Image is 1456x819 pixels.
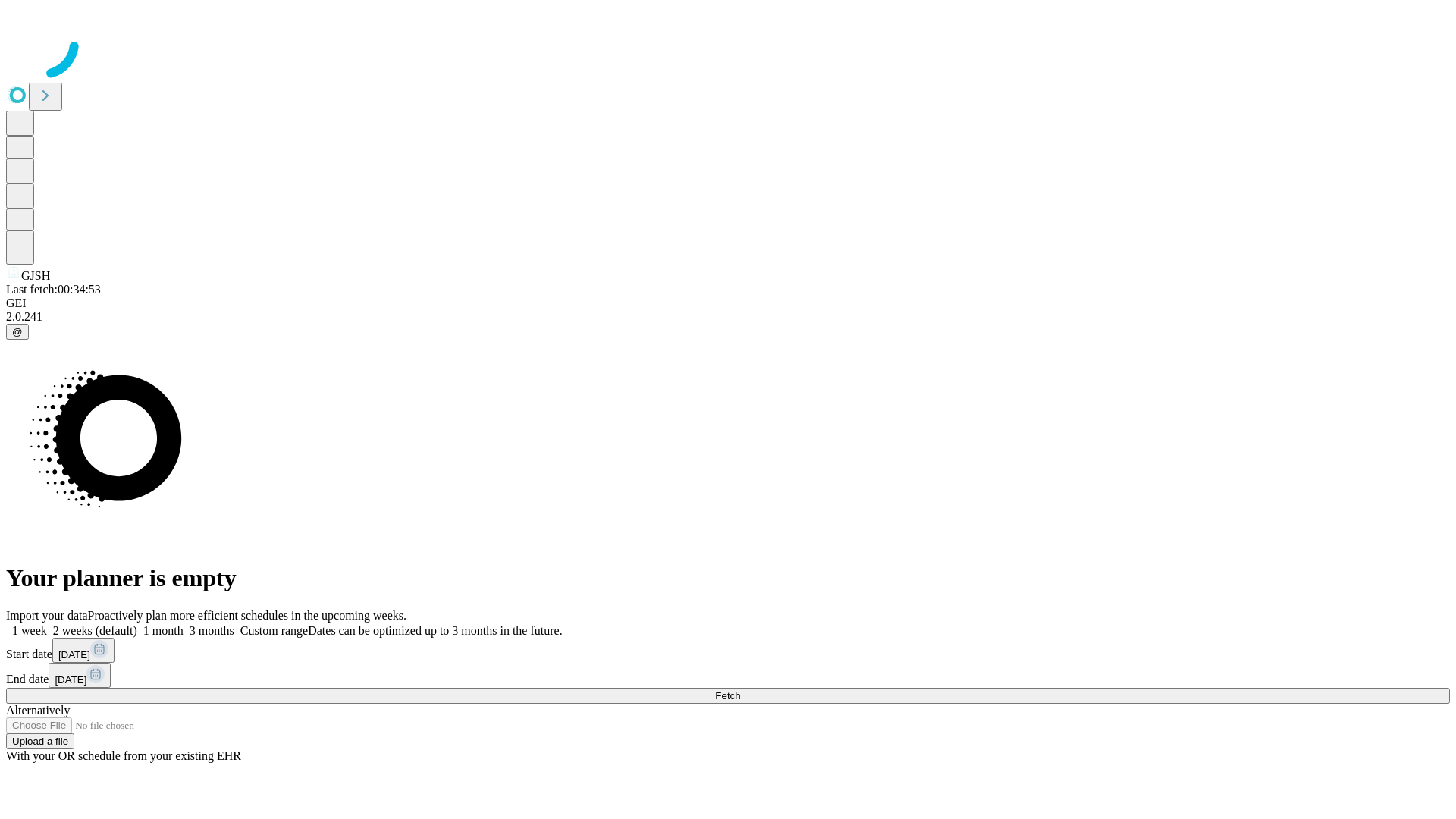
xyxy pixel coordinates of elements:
[21,269,50,282] span: GJSH
[52,638,115,663] button: [DATE]
[240,624,308,637] span: Custom range
[143,624,184,637] span: 1 month
[88,609,406,622] span: Proactively plan more efficient schedules in the upcoming weeks.
[12,326,23,337] span: @
[53,624,137,637] span: 2 weeks (default)
[49,663,111,688] button: [DATE]
[190,624,234,637] span: 3 months
[6,283,101,296] span: Last fetch: 00:34:53
[6,688,1450,704] button: Fetch
[6,310,1450,324] div: 2.0.241
[12,624,47,637] span: 1 week
[6,704,70,717] span: Alternatively
[6,663,1450,688] div: End date
[6,564,1450,592] h1: Your planner is empty
[6,297,1450,310] div: GEI
[6,733,74,749] button: Upload a file
[6,638,1450,663] div: Start date
[55,674,86,686] span: [DATE]
[6,749,241,762] span: With your OR schedule from your existing EHR
[6,324,29,340] button: @
[715,690,740,701] span: Fetch
[6,609,88,622] span: Import your data
[308,624,562,637] span: Dates can be optimized up to 3 months in the future.
[58,649,90,661] span: [DATE]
